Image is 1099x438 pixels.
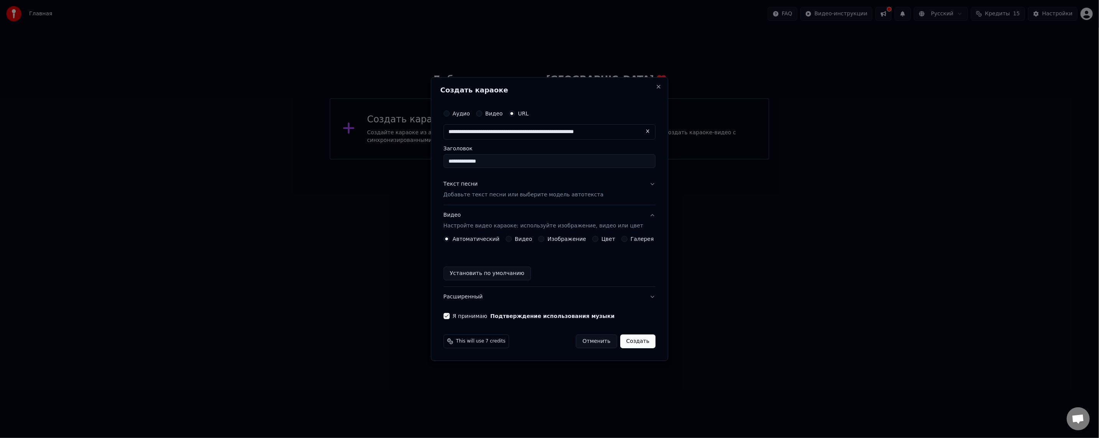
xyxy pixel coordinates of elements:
label: Изображение [548,236,586,242]
div: Текст песни [444,180,478,188]
h2: Создать караоке [440,87,659,94]
button: Расширенный [444,287,655,307]
label: Заголовок [444,146,655,151]
p: Добавьте текст песни или выберите модель автотекста [444,191,604,199]
button: Текст песниДобавьте текст песни или выберите модель автотекста [444,174,655,205]
div: Видео [444,211,643,230]
button: Отменить [576,334,617,348]
button: Я принимаю [490,313,614,319]
label: Аудио [453,111,470,116]
label: URL [518,111,529,116]
button: Установить по умолчанию [444,267,531,280]
label: Я принимаю [453,313,615,319]
span: This will use 7 credits [456,338,506,344]
label: Видео [515,236,532,242]
div: ВидеоНастройте видео караоке: используйте изображение, видео или цвет [444,236,655,287]
p: Настройте видео караоке: используйте изображение, видео или цвет [444,222,643,230]
label: Галерея [631,236,654,242]
button: ВидеоНастройте видео караоке: используйте изображение, видео или цвет [444,205,655,236]
button: Создать [620,334,655,348]
label: Видео [485,111,503,116]
label: Автоматический [453,236,499,242]
label: Цвет [601,236,615,242]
